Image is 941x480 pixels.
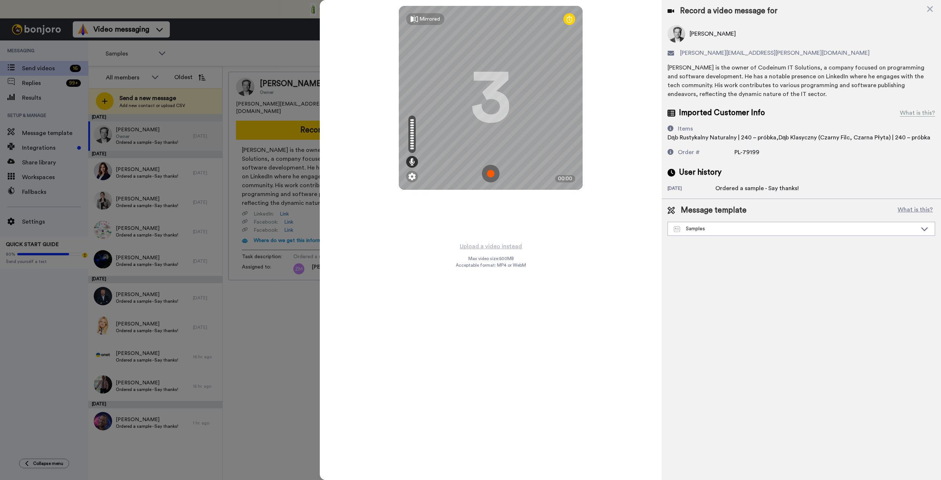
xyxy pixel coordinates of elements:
button: Upload a video instead [458,242,524,251]
span: Max video size: 500 MB [468,256,514,262]
div: Samples [674,225,917,232]
div: Items [678,124,693,133]
span: Dąb Rustykalny Naturalny | 240 – próbka,Dąb Klasyczny (Czarny Filc, Czarna Płyta) | 240 – próbka [668,135,931,141]
span: Acceptable format: MP4 or WebM [456,262,526,268]
div: [PERSON_NAME] is the owner of Codeinum IT Solutions, a company focused on programming and softwar... [668,63,935,99]
span: Message template [681,205,747,216]
img: ic_record_start.svg [482,165,500,182]
img: Message-temps.svg [674,226,680,232]
div: 3 [470,70,511,125]
div: 00:00 [555,175,575,182]
img: ic_gear.svg [408,173,416,180]
span: User history [679,167,722,178]
button: What is this? [895,205,935,216]
div: What is this? [900,109,935,117]
div: [DATE] [668,185,715,193]
span: Imported Customer Info [679,107,765,118]
div: Ordered a sample - Say thanks! [715,184,799,193]
div: Order # [678,148,700,157]
span: PL-79199 [734,149,759,155]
